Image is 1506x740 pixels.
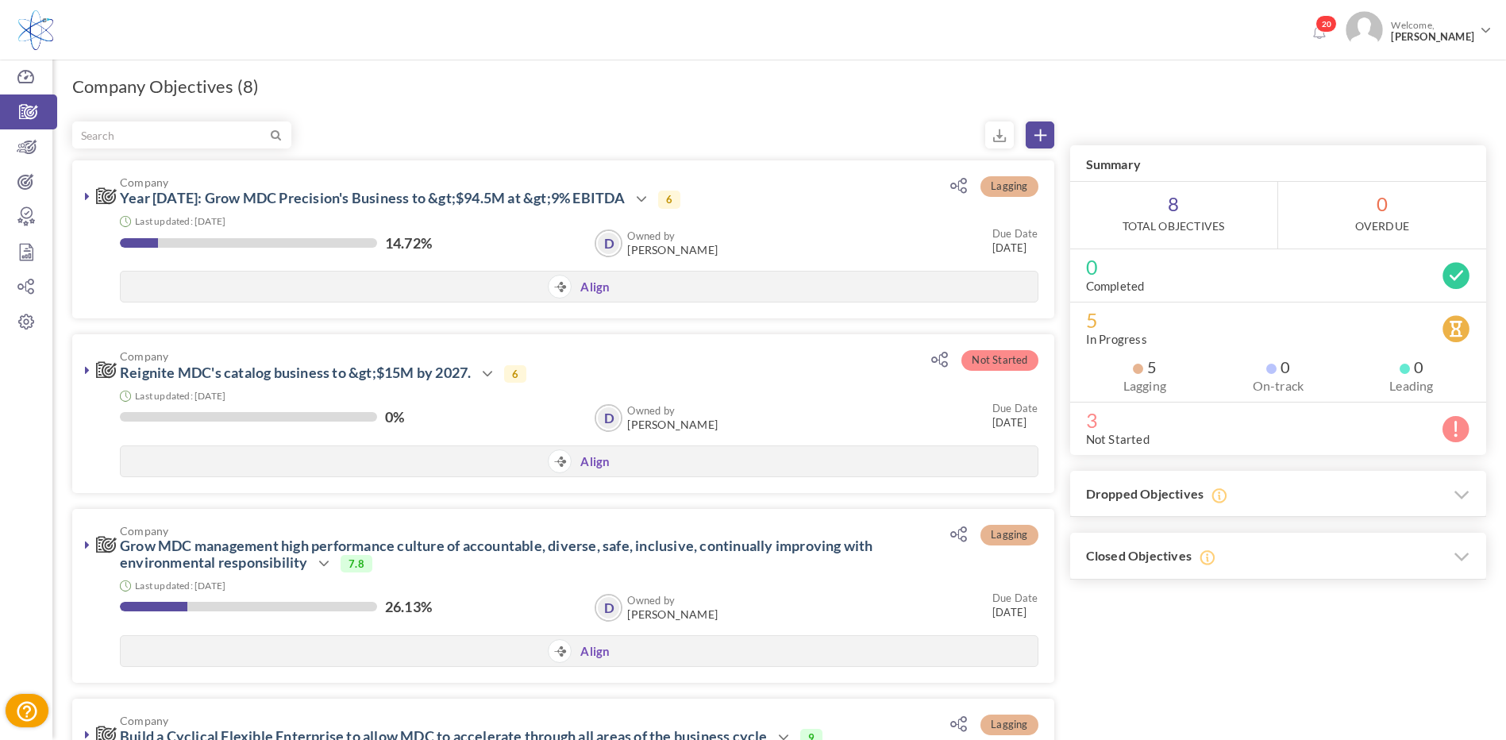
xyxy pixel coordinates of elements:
label: OverDue [1355,218,1409,234]
a: Photo Welcome,[PERSON_NAME] [1339,5,1498,52]
span: 6 [504,365,526,383]
label: Lagging [1086,378,1204,394]
span: 0 [1278,182,1486,249]
span: Lagging [980,525,1038,545]
a: Create Objective [1026,121,1054,148]
label: Not Started [1086,431,1150,447]
span: Welcome, [1383,11,1478,51]
b: Owned by [627,594,675,607]
small: [DATE] [992,591,1038,619]
a: Grow MDC management high performance culture of accountable, diverse, safe, inclusive, continuall... [120,537,873,571]
a: Align [580,279,610,296]
span: Company [120,176,903,188]
small: Due Date [992,592,1038,604]
a: Reignite MDC's catalog business to &gt;$15M by 2027. [120,364,471,381]
h1: Company Objectives (8) [72,75,259,98]
span: Lagging [980,176,1038,197]
label: 26.13% [385,599,432,615]
small: [DATE] [992,401,1038,430]
span: 0 [1086,259,1470,275]
h3: Closed Objectives [1070,533,1486,580]
small: Due Date [992,402,1038,414]
span: [PERSON_NAME] [627,608,718,621]
span: 5 [1133,359,1157,375]
h3: Summary [1070,145,1486,182]
small: Due Date [992,227,1038,240]
a: D [596,231,621,256]
span: Company [120,350,903,362]
span: 3 [1086,412,1470,428]
span: 7.8 [341,555,372,572]
small: Last updated: [DATE] [135,390,225,402]
span: 5 [1086,312,1470,328]
small: Last updated: [DATE] [135,215,225,227]
label: Completed [1086,278,1145,294]
label: 0% [385,409,404,425]
span: 0 [1400,359,1423,375]
span: Company [120,715,903,727]
b: Owned by [627,229,675,242]
a: Year [DATE]: Grow MDC Precision's Business to &gt;$94.5M at &gt;9% EBITDA [120,189,626,206]
small: Export [985,121,1014,148]
a: Align [580,644,610,661]
span: 8 [1070,182,1277,249]
b: Owned by [627,404,675,417]
small: [DATE] [992,226,1038,255]
h3: Dropped Objectives [1070,471,1486,518]
small: Last updated: [DATE] [135,580,225,592]
span: [PERSON_NAME] [627,244,718,256]
label: In Progress [1086,331,1147,347]
label: Leading [1353,378,1470,394]
label: Total Objectives [1123,218,1224,234]
span: Not Started [961,350,1038,371]
a: Notifications [1306,21,1331,46]
span: Company [120,525,903,537]
a: D [596,595,621,620]
input: Search [73,122,268,148]
span: 0 [1266,359,1290,375]
a: Align [580,454,610,471]
span: 6 [658,191,680,208]
span: 20 [1315,15,1337,33]
label: 14.72% [385,235,432,251]
img: Photo [1346,11,1383,48]
span: [PERSON_NAME] [627,418,718,431]
img: Logo [18,10,53,50]
span: [PERSON_NAME] [1391,31,1474,43]
span: Lagging [980,715,1038,735]
label: On-track [1219,378,1337,394]
a: D [596,406,621,430]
